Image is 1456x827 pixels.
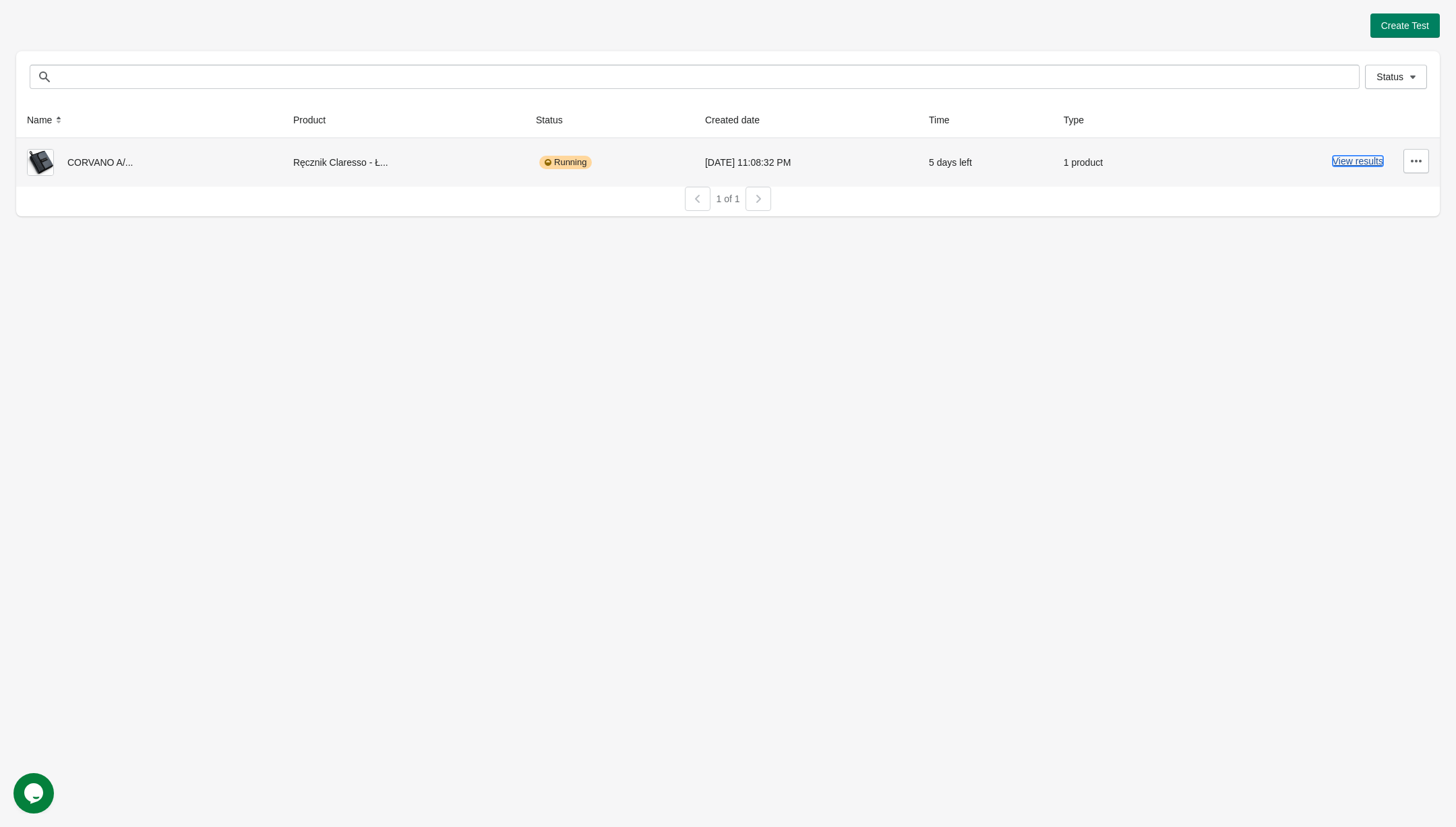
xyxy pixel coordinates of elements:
button: Create Test [1370,13,1440,38]
span: 1 of 1 [716,193,739,204]
span: Create Test [1381,20,1429,31]
iframe: chat widget [13,773,57,814]
button: Created date [700,108,779,132]
div: 5 days left [929,149,1042,176]
div: Ręcznik Claresso - Ł... [293,149,514,176]
div: 1 product [1064,149,1169,176]
button: Time [923,108,969,132]
button: Product [288,108,344,132]
button: Status [1365,65,1427,89]
button: View results [1333,156,1383,166]
div: [DATE] 11:08:32 PM [705,149,907,176]
button: Name [22,108,71,132]
button: Type [1058,108,1103,132]
span: Status [1376,71,1403,82]
button: Status [530,108,582,132]
div: Running [539,156,592,169]
div: CORVANO A/... [27,149,272,176]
